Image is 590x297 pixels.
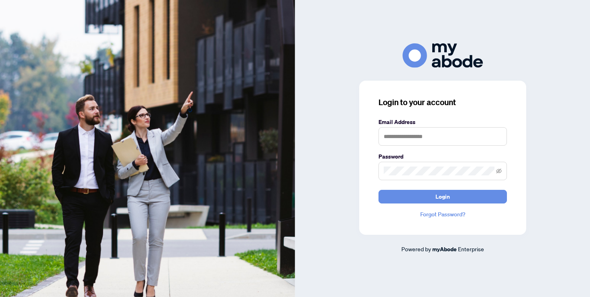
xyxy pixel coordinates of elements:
span: Login [435,190,450,203]
a: Forgot Password? [378,210,507,219]
img: ma-logo [403,43,483,68]
h3: Login to your account [378,97,507,108]
label: Password [378,152,507,161]
span: eye-invisible [496,168,502,174]
a: myAbode [432,245,457,254]
button: Login [378,190,507,203]
label: Email Address [378,118,507,126]
span: Powered by [401,245,431,252]
span: Enterprise [458,245,484,252]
